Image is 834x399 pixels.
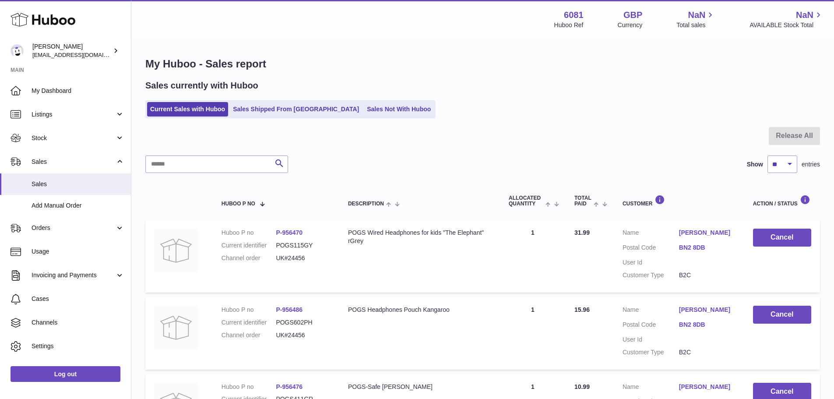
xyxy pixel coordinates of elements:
[154,229,198,272] img: no-photo.jpg
[679,348,735,357] dd: B2C
[32,158,115,166] span: Sales
[154,306,198,350] img: no-photo.jpg
[623,258,679,267] dt: User Id
[574,229,590,236] span: 31.99
[679,321,735,329] a: BN2 8DB
[32,318,124,327] span: Channels
[623,383,679,393] dt: Name
[11,366,120,382] a: Log out
[222,201,255,207] span: Huboo P no
[348,383,491,391] div: POGS-Safe [PERSON_NAME]
[623,348,679,357] dt: Customer Type
[623,335,679,344] dt: User Id
[276,318,331,327] dd: POGS602PH
[32,247,124,256] span: Usage
[500,297,566,370] td: 1
[348,306,491,314] div: POGS Headphones Pouch Kangaroo
[222,254,276,262] dt: Channel order
[276,241,331,250] dd: POGS115GY
[753,195,811,207] div: Action / Status
[276,229,303,236] a: P-956470
[222,318,276,327] dt: Current identifier
[676,21,715,29] span: Total sales
[574,383,590,390] span: 10.99
[222,383,276,391] dt: Huboo P no
[32,342,124,350] span: Settings
[679,229,735,237] a: [PERSON_NAME]
[32,271,115,279] span: Invoicing and Payments
[222,229,276,237] dt: Huboo P no
[32,42,111,59] div: [PERSON_NAME]
[222,306,276,314] dt: Huboo P no
[623,271,679,279] dt: Customer Type
[623,9,642,21] strong: GBP
[679,271,735,279] dd: B2C
[32,134,115,142] span: Stock
[623,229,679,239] dt: Name
[230,102,362,117] a: Sales Shipped From [GEOGRAPHIC_DATA]
[796,9,813,21] span: NaN
[276,331,331,339] dd: UK#24456
[32,201,124,210] span: Add Manual Order
[276,254,331,262] dd: UK#24456
[574,306,590,313] span: 15.96
[688,9,705,21] span: NaN
[679,244,735,252] a: BN2 8DB
[32,295,124,303] span: Cases
[222,241,276,250] dt: Current identifier
[276,383,303,390] a: P-956476
[32,51,129,58] span: [EMAIL_ADDRESS][DOMAIN_NAME]
[676,9,715,29] a: NaN Total sales
[623,244,679,254] dt: Postal Code
[623,306,679,316] dt: Name
[147,102,228,117] a: Current Sales with Huboo
[222,331,276,339] dt: Channel order
[623,321,679,331] dt: Postal Code
[554,21,584,29] div: Huboo Ref
[32,87,124,95] span: My Dashboard
[509,195,543,207] span: ALLOCATED Quantity
[753,306,811,324] button: Cancel
[32,224,115,232] span: Orders
[32,180,124,188] span: Sales
[348,229,491,245] div: POGS Wired Headphones for kids "The Elephant" rGrey
[564,9,584,21] strong: 6081
[623,195,735,207] div: Customer
[276,306,303,313] a: P-956486
[574,195,591,207] span: Total paid
[11,44,24,57] img: internalAdmin-6081@internal.huboo.com
[802,160,820,169] span: entries
[32,110,115,119] span: Listings
[753,229,811,247] button: Cancel
[747,160,763,169] label: Show
[679,306,735,314] a: [PERSON_NAME]
[500,220,566,293] td: 1
[145,80,258,92] h2: Sales currently with Huboo
[750,21,823,29] span: AVAILABLE Stock Total
[618,21,643,29] div: Currency
[364,102,434,117] a: Sales Not With Huboo
[348,201,384,207] span: Description
[750,9,823,29] a: NaN AVAILABLE Stock Total
[145,57,820,71] h1: My Huboo - Sales report
[679,383,735,391] a: [PERSON_NAME]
